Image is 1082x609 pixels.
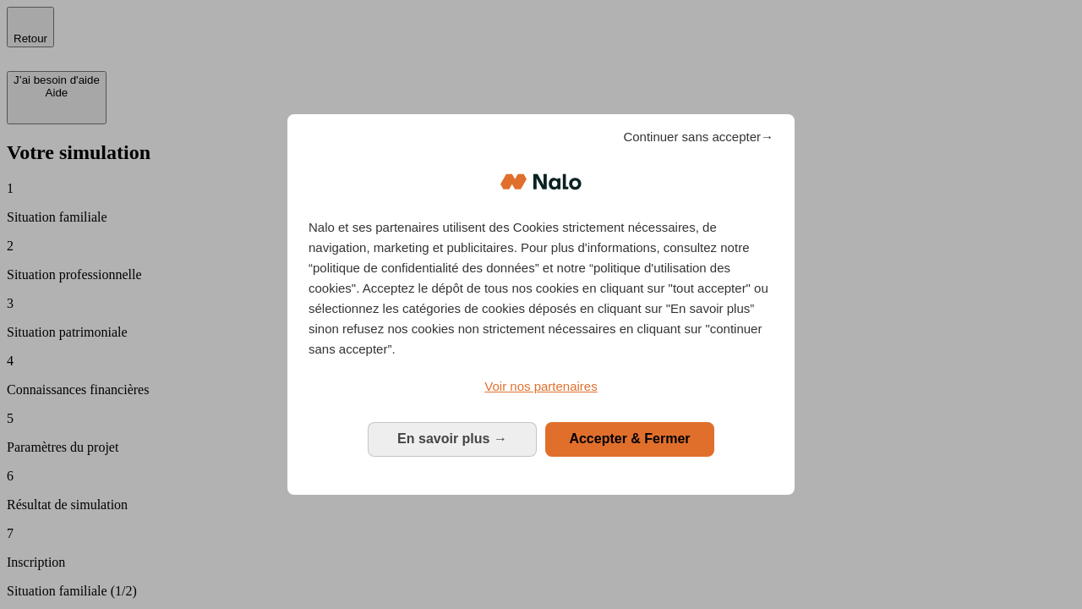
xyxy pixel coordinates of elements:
span: Accepter & Fermer [569,431,690,446]
button: En savoir plus: Configurer vos consentements [368,422,537,456]
span: Continuer sans accepter→ [623,127,773,147]
span: Voir nos partenaires [484,379,597,393]
p: Nalo et ses partenaires utilisent des Cookies strictement nécessaires, de navigation, marketing e... [309,217,773,359]
span: En savoir plus → [397,431,507,446]
button: Accepter & Fermer: Accepter notre traitement des données et fermer [545,422,714,456]
img: Logo [500,156,582,207]
a: Voir nos partenaires [309,376,773,397]
div: Bienvenue chez Nalo Gestion du consentement [287,114,795,494]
